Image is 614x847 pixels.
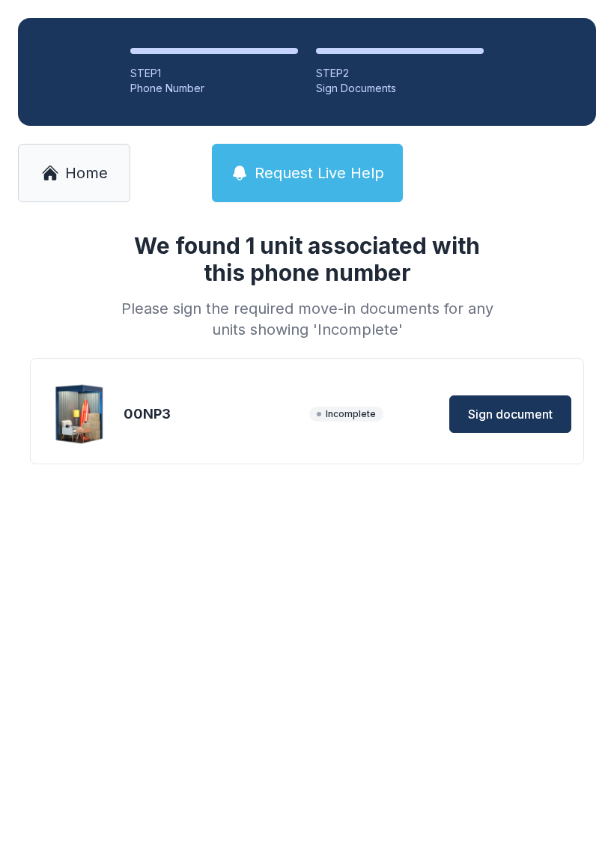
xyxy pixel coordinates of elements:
span: Incomplete [309,407,383,422]
div: Phone Number [130,81,298,96]
span: Home [65,163,108,183]
div: STEP 2 [316,66,484,81]
div: Sign Documents [316,81,484,96]
span: Sign document [468,405,553,423]
h1: We found 1 unit associated with this phone number [115,232,499,286]
span: Request Live Help [255,163,384,183]
div: Please sign the required move-in documents for any units showing 'Incomplete' [115,298,499,340]
div: 00NP3 [124,404,303,425]
div: STEP 1 [130,66,298,81]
